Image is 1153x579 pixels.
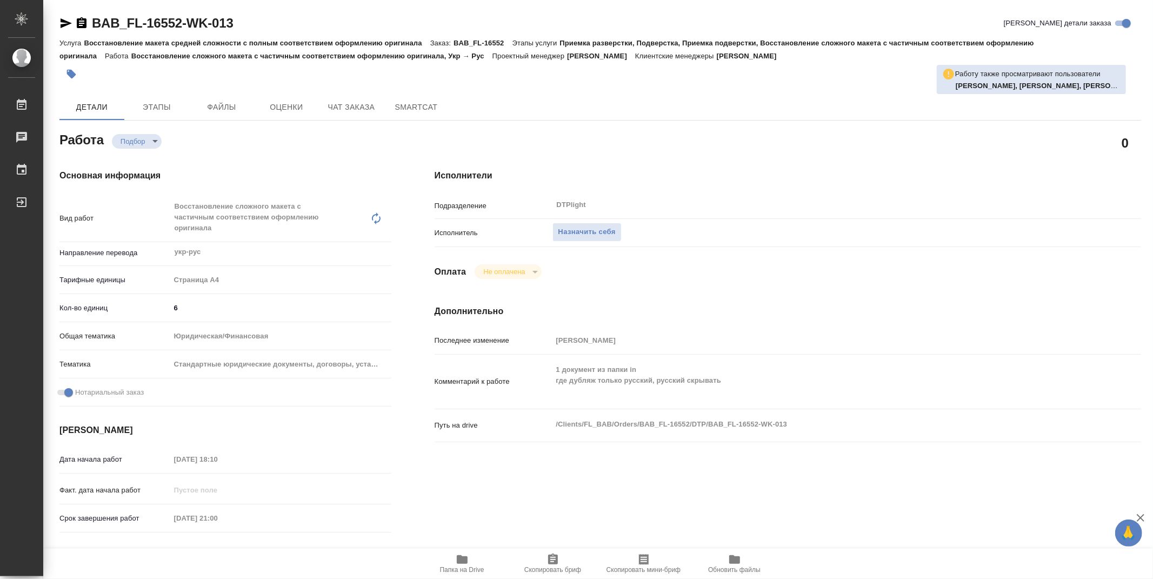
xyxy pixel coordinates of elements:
[480,267,528,276] button: Не оплачена
[131,101,183,114] span: Этапы
[59,424,391,437] h4: [PERSON_NAME]
[558,226,616,238] span: Назначить себя
[508,549,598,579] button: Скопировать бриф
[59,17,72,30] button: Скопировать ссылку для ЯМессенджера
[435,169,1141,182] h4: Исполнители
[567,52,635,60] p: [PERSON_NAME]
[131,52,492,60] p: Восстановление сложного макета с частичным соответствием оформлению оригинала, Укр → Рус
[59,248,170,258] p: Направление перевода
[956,81,1121,91] p: Сархатов Руслан, Петрова Валерия, Ямковенко Вера
[435,420,552,431] p: Путь на drive
[552,415,1082,434] textarea: /Clients/FL_BAB/Orders/BAB_FL-16552/DTP/BAB_FL-16552-WK-013
[59,454,170,465] p: Дата начала работ
[440,566,484,574] span: Папка на Drive
[170,271,391,289] div: Страница А4
[492,52,567,60] p: Проектный менеджер
[59,513,170,524] p: Срок завершения работ
[84,39,430,47] p: Восстановление макета средней сложности с полным соответствием оформлению оригинала
[1115,520,1142,547] button: 🙏
[261,101,312,114] span: Оценки
[170,451,265,467] input: Пустое поле
[430,39,454,47] p: Заказ:
[105,52,131,60] p: Работа
[59,303,170,314] p: Кол-во единиц
[956,82,1143,90] b: [PERSON_NAME], [PERSON_NAME], [PERSON_NAME]
[435,335,552,346] p: Последнее изменение
[170,482,265,498] input: Пустое поле
[635,52,717,60] p: Клиентские менеджеры
[607,566,681,574] span: Скопировать мини-бриф
[59,359,170,370] p: Тематика
[117,137,149,146] button: Подбор
[170,300,391,316] input: ✎ Введи что-нибудь
[59,62,83,86] button: Добавить тэг
[59,275,170,285] p: Тарифные единицы
[435,265,466,278] h4: Оплата
[598,549,689,579] button: Скопировать мини-бриф
[390,101,442,114] span: SmartCat
[552,332,1082,348] input: Пустое поле
[59,129,104,149] h2: Работа
[66,101,118,114] span: Детали
[435,376,552,387] p: Комментарий к работе
[552,361,1082,401] textarea: 1 документ из папки in где дубляж только русский, русский скрывать
[717,52,785,60] p: [PERSON_NAME]
[512,39,560,47] p: Этапы услуги
[475,264,541,279] div: Подбор
[75,387,144,398] span: Нотариальный заказ
[59,39,84,47] p: Услуга
[112,134,162,149] div: Подбор
[1004,18,1111,29] span: [PERSON_NAME] детали заказа
[170,327,391,345] div: Юридическая/Финансовая
[454,39,512,47] p: BAB_FL-16552
[435,201,552,211] p: Подразделение
[92,16,234,30] a: BAB_FL-16552-WK-013
[435,228,552,238] p: Исполнитель
[1119,522,1138,544] span: 🙏
[170,355,391,374] div: Стандартные юридические документы, договоры, уставы
[59,331,170,342] p: Общая тематика
[708,566,761,574] span: Обновить файлы
[196,101,248,114] span: Файлы
[417,549,508,579] button: Папка на Drive
[59,485,170,496] p: Факт. дата начала работ
[955,69,1101,79] p: Работу также просматривают пользователи
[435,305,1141,318] h4: Дополнительно
[75,17,88,30] button: Скопировать ссылку
[1122,134,1129,152] h2: 0
[325,101,377,114] span: Чат заказа
[552,223,622,242] button: Назначить себя
[170,510,265,526] input: Пустое поле
[524,566,581,574] span: Скопировать бриф
[59,213,170,224] p: Вид работ
[689,549,780,579] button: Обновить файлы
[59,169,391,182] h4: Основная информация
